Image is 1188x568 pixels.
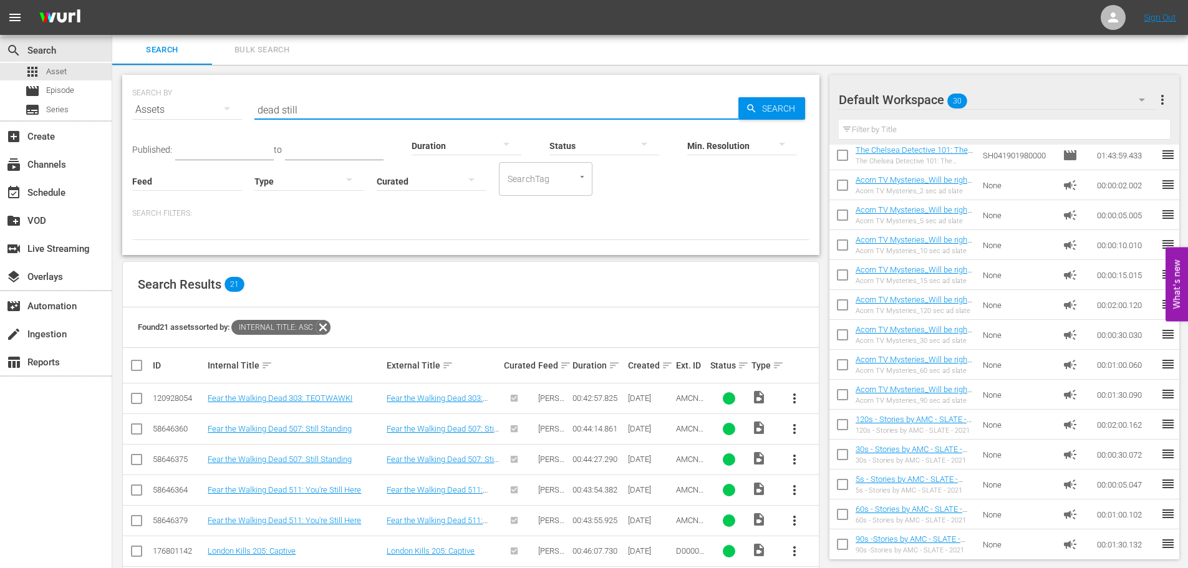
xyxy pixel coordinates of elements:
a: Fear the Walking Dead 507: Still Standing [387,455,499,473]
div: Acorn TV Mysteries_120 sec ad slate [856,307,973,315]
a: Fear the Walking Dead 303: TEOTWAWKI [387,393,488,412]
td: 00:00:05.005 [1092,200,1161,230]
button: Open [576,171,588,183]
div: 5s - Stories by AMC - SLATE - 2021 [856,486,973,494]
span: more_vert [1155,92,1170,107]
span: AMCNVR0000039888 [676,455,703,483]
span: Ad [1063,507,1078,522]
span: reorder [1161,147,1176,162]
span: [PERSON_NAME] Feed [538,455,565,483]
td: 00:01:30.090 [1092,380,1161,410]
span: to [274,145,282,155]
span: Channels [6,157,21,172]
a: 5s - Stories by AMC - SLATE - 2021 [856,474,963,493]
span: layers [6,269,21,284]
a: Fear the Walking Dead 303: TEOTWAWKI [208,393,352,403]
td: 01:43:59.433 [1092,140,1161,170]
div: Acorn TV Mysteries_10 sec ad slate [856,247,973,255]
div: 30s - Stories by AMC - SLATE - 2021 [856,456,973,465]
span: Asset [25,64,40,79]
span: reorder [1161,177,1176,192]
a: Acorn TV Mysteries_Will be right back 30 S01642207001 FINA [856,325,972,344]
span: Episode [1063,148,1078,163]
button: more_vert [780,506,809,536]
span: movie [25,84,40,99]
span: sort [662,360,673,371]
div: 58646379 [153,516,204,525]
span: D0000057695 [676,546,704,565]
div: 00:43:55.925 [572,516,624,525]
a: Fear the Walking Dead 507: Still Standing [208,424,352,433]
a: Fear the Walking Dead 507: Still Standing [387,424,499,443]
button: Open Feedback Widget [1166,247,1188,321]
div: Curated [504,360,534,370]
span: reorder [1161,446,1176,461]
a: Acorn TV Mysteries_Will be right back 10 S01642205001 FINAL [856,235,972,254]
a: Fear the Walking Dead 511: You're Still Here [208,516,361,525]
span: Video [751,390,766,405]
button: more_vert [780,536,809,566]
a: Fear the Walking Dead 511: You're Still Here [387,485,488,504]
span: Found 21 assets sorted by: [138,322,331,332]
span: 21 [225,277,244,292]
div: 60s - Stories by AMC - SLATE - 2021 [856,516,973,524]
div: The Chelsea Detective 101: The Wages of Sin [856,157,973,165]
a: Acorn TV Mysteries_Will be right back 60 S01642208001 FINAL [856,355,972,373]
div: 00:44:27.290 [572,455,624,464]
button: Search [738,97,805,120]
a: The Chelsea Detective 101: The Wages of Sin (The Chelsea Detective 101: The Wages of Sin (amc_net... [856,145,973,192]
div: 176801142 [153,546,204,556]
a: 30s - Stories by AMC - SLATE - 2021 [856,445,967,463]
span: Video [751,542,766,557]
td: None [978,200,1058,230]
div: 120s - Stories by AMC - SLATE - 2021 [856,426,973,435]
span: more_vert [787,513,802,528]
div: Type [751,358,775,373]
span: Asset [46,65,67,78]
td: 00:00:30.072 [1092,440,1161,469]
div: 58646360 [153,424,204,433]
div: [DATE] [628,393,672,403]
td: None [978,499,1058,529]
span: more_vert [787,483,802,498]
div: 58646364 [153,485,204,494]
span: Create [6,129,21,144]
a: Acorn TV Mysteries_Will be right back 15 S01642206001 FINAL [856,265,972,284]
span: Search [757,97,805,120]
td: 00:01:30.132 [1092,529,1161,559]
span: sort [738,360,749,371]
div: Duration [572,358,624,373]
span: sort [773,360,784,371]
td: 00:00:10.010 [1092,230,1161,260]
span: Live Streaming [6,241,21,256]
td: 00:01:00.060 [1092,350,1161,380]
a: 120s - Stories by AMC - SLATE - 2021 [856,415,972,433]
div: Default Workspace [839,82,1157,117]
span: create [6,327,21,342]
span: Video [751,512,766,527]
a: London Kills 205: Captive [387,546,475,556]
span: reorder [1161,506,1176,521]
span: Reports [6,355,21,370]
span: Ad [1063,267,1078,282]
span: Video [751,420,766,435]
p: Search Filters: [132,208,809,219]
div: ID [153,360,204,370]
a: Acorn TV Mysteries_Will be right back 90 S01642209001 FINAL [856,385,972,403]
div: Created [628,358,672,373]
span: Series [46,103,69,116]
span: reorder [1161,207,1176,222]
td: None [978,170,1058,200]
span: more_vert [787,391,802,406]
span: Ad [1063,178,1078,193]
div: [DATE] [628,516,672,525]
td: None [978,320,1058,350]
div: Assets [132,92,242,127]
div: Acorn TV Mysteries_5 sec ad slate [856,217,973,225]
td: 00:00:15.015 [1092,260,1161,290]
button: more_vert [1155,85,1170,115]
span: reorder [1161,327,1176,342]
a: 60s - Stories by AMC - SLATE - 2021 [856,504,967,523]
td: None [978,440,1058,469]
div: [DATE] [628,455,672,464]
